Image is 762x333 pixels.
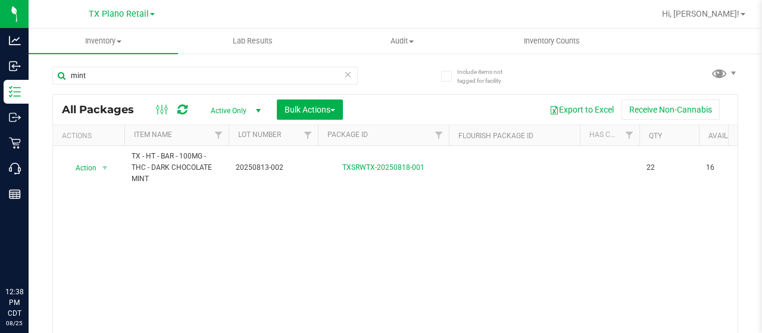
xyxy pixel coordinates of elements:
span: Hi, [PERSON_NAME]! [662,9,739,18]
span: select [98,160,113,176]
button: Bulk Actions [277,99,343,120]
a: Filter [209,125,229,145]
span: Inventory [29,36,178,46]
span: Include items not tagged for facility [457,67,517,85]
a: Qty [649,132,662,140]
span: Lab Results [217,36,289,46]
a: Filter [298,125,318,145]
button: Export to Excel [542,99,622,120]
a: Inventory [29,29,178,54]
span: TX - HT - BAR - 100MG - THC - DARK CHOCOLATE MINT [132,151,221,185]
a: Lot Number [238,130,281,139]
inline-svg: Inventory [9,86,21,98]
span: Action [65,160,97,176]
a: TXSRWTX-20250818-001 [342,163,424,172]
span: Bulk Actions [285,105,335,114]
span: Audit [328,36,476,46]
span: TX Plano Retail [89,9,149,19]
span: 20250813-002 [236,162,311,173]
span: Clear [343,67,352,82]
inline-svg: Analytics [9,35,21,46]
a: Item Name [134,130,172,139]
a: Audit [327,29,477,54]
a: Filter [620,125,639,145]
p: 12:38 PM CDT [5,287,23,319]
input: Search Package ID, Item Name, SKU, Lot or Part Number... [52,67,358,85]
span: All Packages [62,103,146,116]
a: Available [708,132,744,140]
a: Filter [429,125,449,145]
inline-svg: Retail [9,137,21,149]
p: 08/25 [5,319,23,328]
a: Flourish Package ID [458,132,533,140]
inline-svg: Call Center [9,163,21,175]
a: Lab Results [178,29,327,54]
div: Actions [62,132,120,140]
button: Receive Non-Cannabis [622,99,720,120]
span: 22 [647,162,692,173]
span: Inventory Counts [508,36,596,46]
inline-svg: Outbound [9,111,21,123]
span: 16 [706,162,751,173]
iframe: Resource center [12,238,48,273]
inline-svg: Reports [9,188,21,200]
th: Has COA [580,125,639,146]
inline-svg: Inbound [9,60,21,72]
a: Inventory Counts [477,29,626,54]
a: Package ID [327,130,368,139]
